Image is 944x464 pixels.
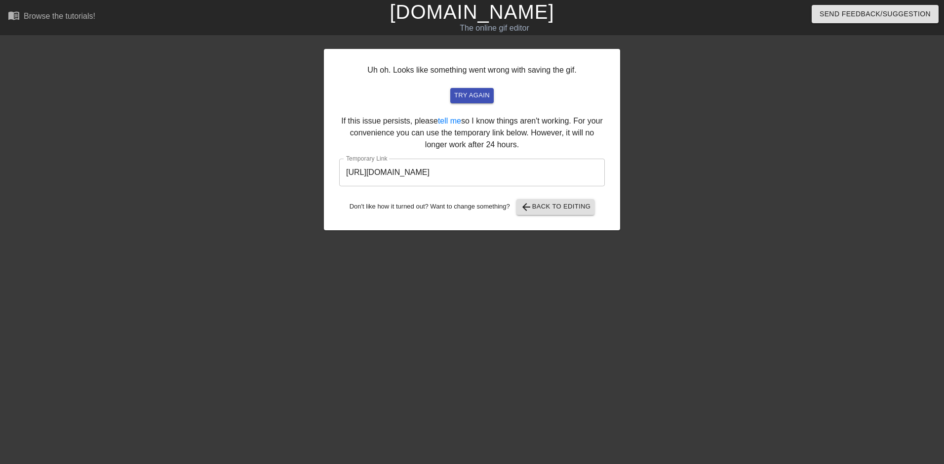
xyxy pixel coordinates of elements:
[339,199,605,215] div: Don't like how it turned out? Want to change something?
[454,90,490,101] span: try again
[24,12,95,20] div: Browse the tutorials!
[319,22,669,34] div: The online gif editor
[520,201,532,213] span: arrow_back
[339,159,605,186] input: bare
[516,199,595,215] button: Back to Editing
[8,9,95,25] a: Browse the tutorials!
[324,49,620,230] div: Uh oh. Looks like something went wrong with saving the gif. If this issue persists, please so I k...
[820,8,931,20] span: Send Feedback/Suggestion
[8,9,20,21] span: menu_book
[390,1,554,23] a: [DOMAIN_NAME]
[520,201,591,213] span: Back to Editing
[812,5,939,23] button: Send Feedback/Suggestion
[438,117,461,125] a: tell me
[450,88,494,103] button: try again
